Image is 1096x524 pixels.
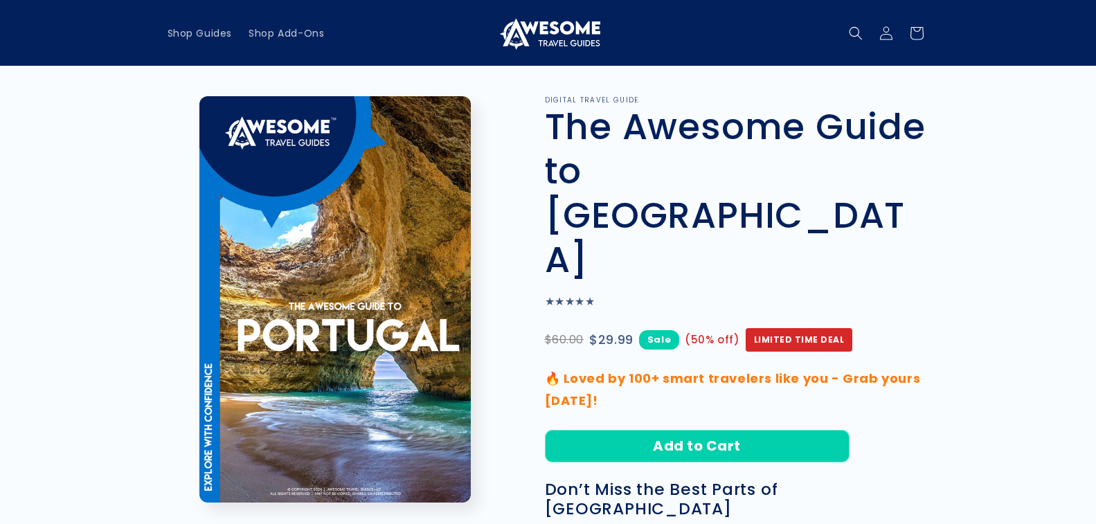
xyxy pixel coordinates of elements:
p: DIGITAL TRAVEL GUIDE [545,96,929,105]
span: (50% off) [685,330,739,349]
a: Shop Guides [159,19,241,48]
h1: The Awesome Guide to [GEOGRAPHIC_DATA] [545,105,929,282]
span: Shop Add-Ons [249,27,324,39]
span: Sale [639,330,679,349]
button: Add to Cart [545,430,850,462]
p: 🔥 Loved by 100+ smart travelers like you - Grab yours [DATE]! [545,368,929,413]
h3: Don’t Miss the Best Parts of [GEOGRAPHIC_DATA] [545,480,929,520]
span: $60.00 [545,330,584,350]
span: Limited Time Deal [746,328,853,352]
img: Awesome Travel Guides [496,17,600,50]
p: ★★★★★ [545,292,929,312]
a: Awesome Travel Guides [491,11,605,55]
summary: Search [841,18,871,48]
span: Shop Guides [168,27,233,39]
span: $29.99 [589,329,634,351]
a: Shop Add-Ons [240,19,332,48]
